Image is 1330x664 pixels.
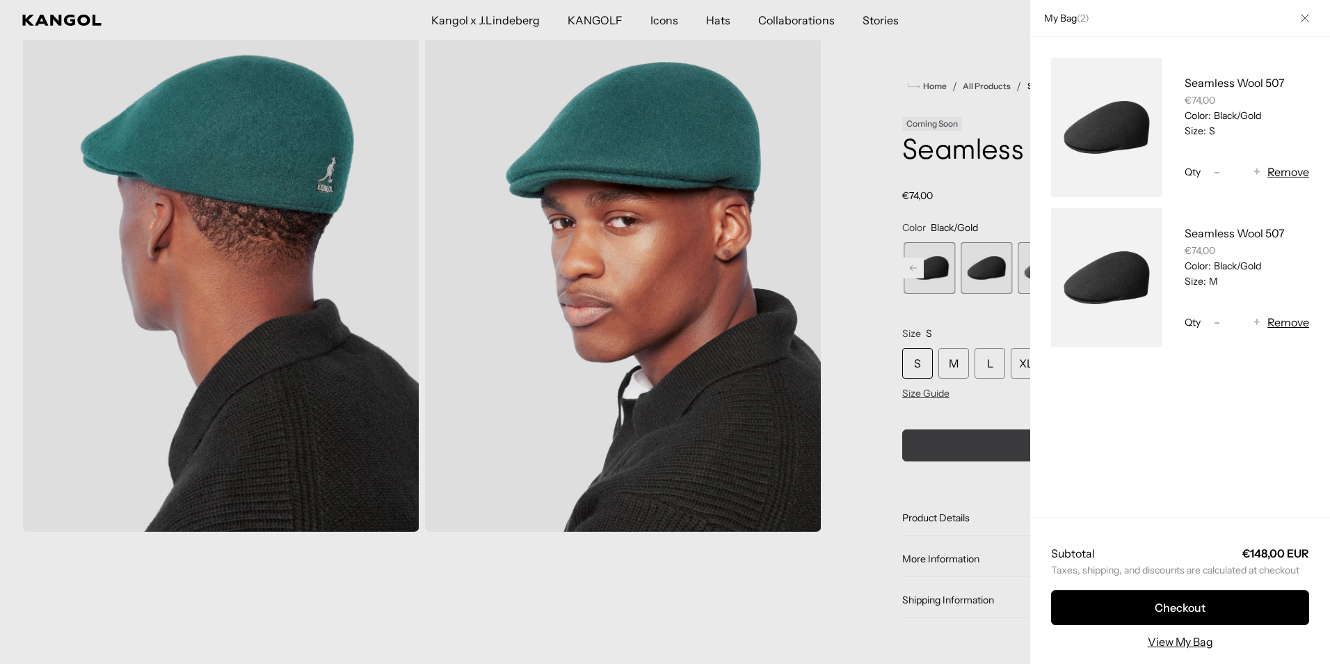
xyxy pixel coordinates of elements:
[1185,76,1285,90] a: Seamless Wool 507
[1185,275,1206,287] dt: Size:
[1214,313,1220,332] span: -
[1227,164,1247,180] input: Quantity for Seamless Wool 507
[1253,313,1260,332] span: +
[1206,125,1215,137] dd: S
[1242,546,1309,560] strong: €148,00 EUR
[1214,163,1220,182] span: -
[1253,163,1260,182] span: +
[1211,260,1261,272] dd: Black/Gold
[1148,633,1213,650] a: View My Bag
[1185,94,1309,106] div: €74,00
[1247,164,1267,180] button: +
[1185,166,1201,178] span: Qty
[1051,590,1309,625] button: Checkout
[1077,12,1089,24] span: ( )
[1206,275,1218,287] dd: M
[1185,109,1211,122] dt: Color:
[1185,226,1285,240] a: Seamless Wool 507
[1267,164,1309,180] button: Remove Seamless Wool 507 - Black/Gold / S
[1267,314,1309,331] button: Remove Seamless Wool 507 - Black/Gold / M
[1185,244,1309,257] div: €74,00
[1206,164,1227,180] button: -
[1037,12,1089,24] h2: My Bag
[1185,316,1201,329] span: Qty
[1185,260,1211,272] dt: Color:
[1080,12,1085,24] span: 2
[1227,314,1247,331] input: Quantity for Seamless Wool 507
[1247,314,1267,331] button: +
[1051,546,1095,561] h2: Subtotal
[1211,109,1261,122] dd: Black/Gold
[1206,314,1227,331] button: -
[1185,125,1206,137] dt: Size:
[1051,564,1309,576] small: Taxes, shipping, and discounts are calculated at checkout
